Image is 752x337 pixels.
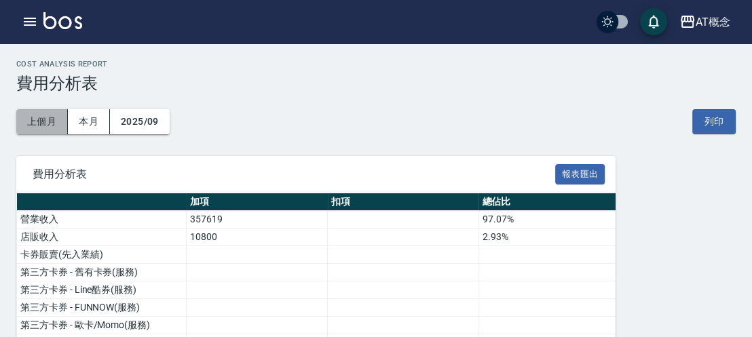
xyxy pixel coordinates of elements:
td: 卡券販賣(先入業績) [17,246,187,264]
td: 10800 [187,229,328,246]
button: 報表匯出 [555,164,605,185]
th: 扣項 [328,193,478,211]
td: 第三方卡券 - Line酷券(服務) [17,281,187,299]
th: 總佔比 [478,193,615,211]
button: 列印 [692,109,736,134]
h3: 費用分析表 [16,74,736,93]
th: 加項 [187,193,328,211]
button: AT概念 [674,8,736,36]
td: 第三方卡券 - 歐卡/Momo(服務) [17,317,187,334]
button: save [640,8,667,35]
button: 本月 [68,109,110,134]
td: 第三方卡券 - FUNNOW(服務) [17,299,187,317]
td: 357619 [187,211,328,229]
button: 上個月 [16,109,68,134]
h2: Cost analysis Report [16,60,736,68]
td: 營業收入 [17,211,187,229]
td: 第三方卡券 - 舊有卡券(服務) [17,264,187,281]
span: 費用分析表 [33,167,555,181]
div: AT概念 [696,14,730,31]
img: Logo [43,12,82,29]
button: 2025/09 [110,109,170,134]
td: 2.93% [478,229,615,246]
td: 97.07% [478,211,615,229]
td: 店販收入 [17,229,187,246]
